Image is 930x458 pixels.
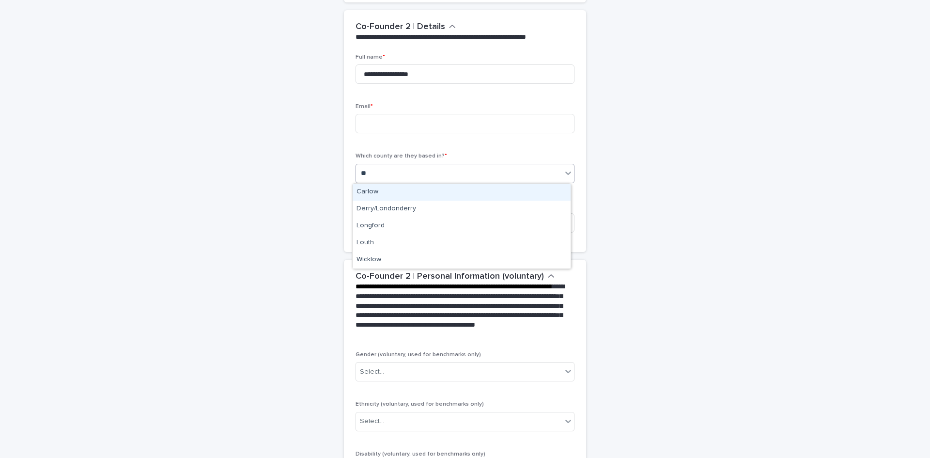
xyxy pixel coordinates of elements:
div: Derry/Londonderry [353,201,571,218]
div: Longford [353,218,571,235]
div: Wicklow [353,252,571,268]
div: Select... [360,367,384,377]
span: Full name [356,54,385,60]
span: Gender (voluntary, used for benchmarks only) [356,352,481,358]
div: Select... [360,416,384,426]
div: Louth [353,235,571,252]
span: Disability (voluntary, used for benchmarks only) [356,451,485,457]
div: Carlow [353,184,571,201]
button: Co-Founder 2 | Personal Information (voluntary) [356,271,555,282]
span: Email [356,104,373,110]
span: Which county are they based in? [356,153,447,159]
h2: Co-Founder 2 | Personal Information (voluntary) [356,271,544,282]
button: Co-Founder 2 | Details [356,22,456,32]
span: Ethnicity (voluntary, used for benchmarks only) [356,401,484,407]
h2: Co-Founder 2 | Details [356,22,445,32]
